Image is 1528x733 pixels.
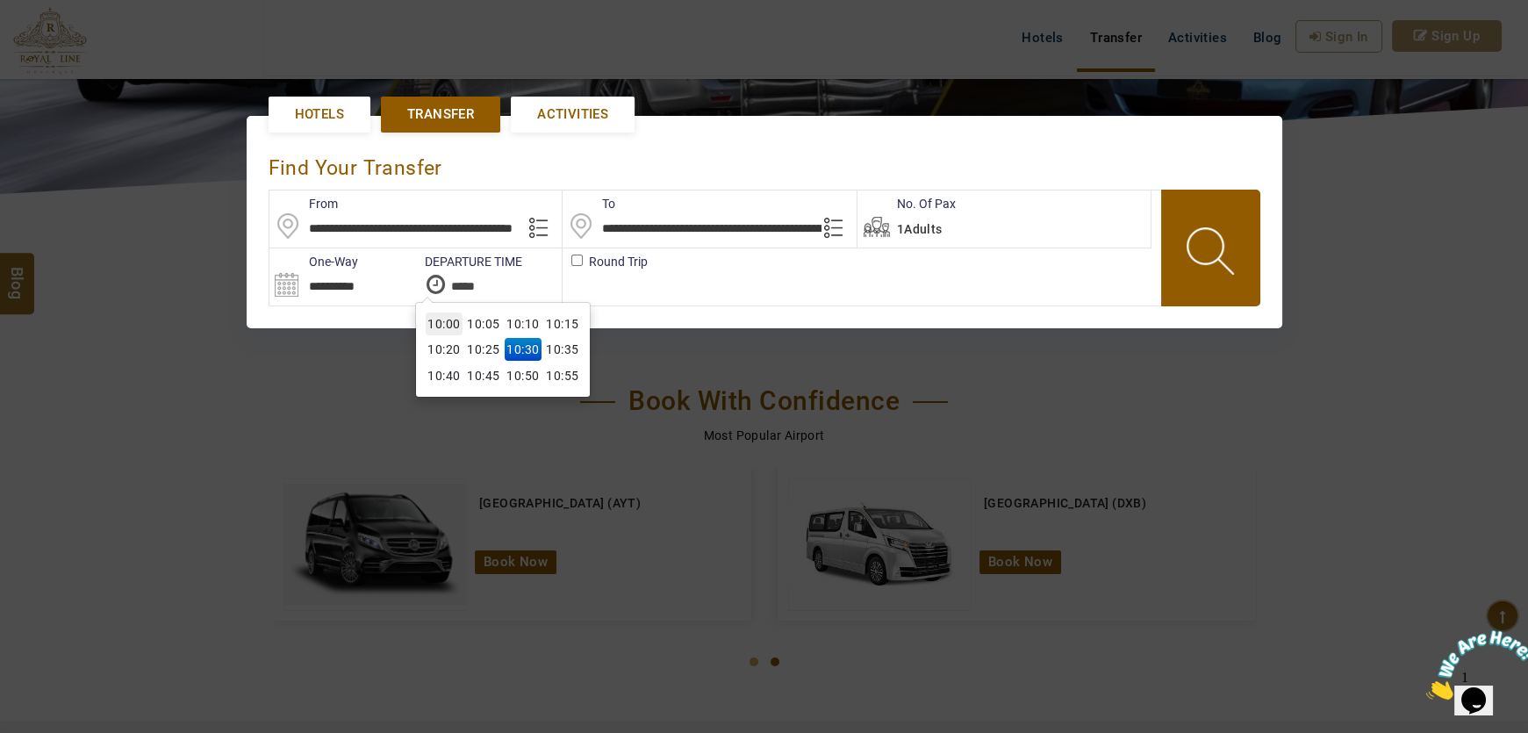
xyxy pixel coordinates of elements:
[295,105,344,124] span: Hotels
[563,195,615,212] label: To
[465,313,501,335] span: 10:05
[407,105,474,124] span: Transfer
[544,313,580,335] span: 10:15
[269,195,338,212] label: From
[269,253,358,270] label: One-Way
[505,364,541,387] span: 10:50
[381,97,500,133] a: Transfer
[465,364,501,387] span: 10:45
[426,338,462,361] span: 10:20
[269,97,370,133] a: Hotels
[544,364,580,387] span: 10:55
[505,338,541,361] span: 10:30
[426,313,462,335] span: 10:00
[505,313,541,335] span: 10:10
[544,338,580,361] span: 10:35
[465,338,501,361] span: 10:25
[7,7,14,22] span: 1
[269,138,447,190] div: Find Your Transfer
[426,364,462,387] span: 10:40
[537,105,608,124] span: Activities
[857,195,956,212] label: No. Of Pax
[897,222,943,236] span: 1Adults
[563,253,589,270] label: Round Trip
[416,253,522,270] label: DEPARTURE TIME
[511,97,635,133] a: Activities
[1419,623,1528,707] iframe: chat widget
[7,7,116,76] img: Chat attention grabber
